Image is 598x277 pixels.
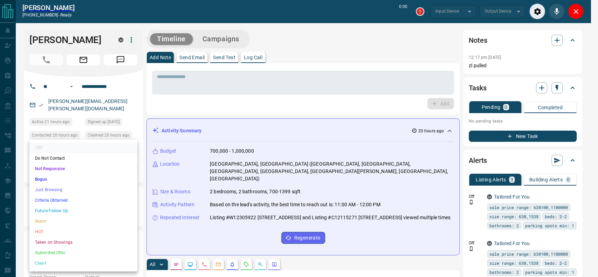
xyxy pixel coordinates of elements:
[29,164,137,174] li: Not Responsive
[29,227,137,237] li: HOT
[29,248,137,258] li: Submitted Offer
[29,195,137,206] li: Criteria Obtained
[29,174,137,185] li: Bogus
[29,258,137,269] li: Client
[29,153,137,164] li: Do Not Contact
[29,237,137,248] li: Taken on Showings
[29,216,137,227] li: Warm
[29,206,137,216] li: Future Follow Up
[29,185,137,195] li: Just Browsing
